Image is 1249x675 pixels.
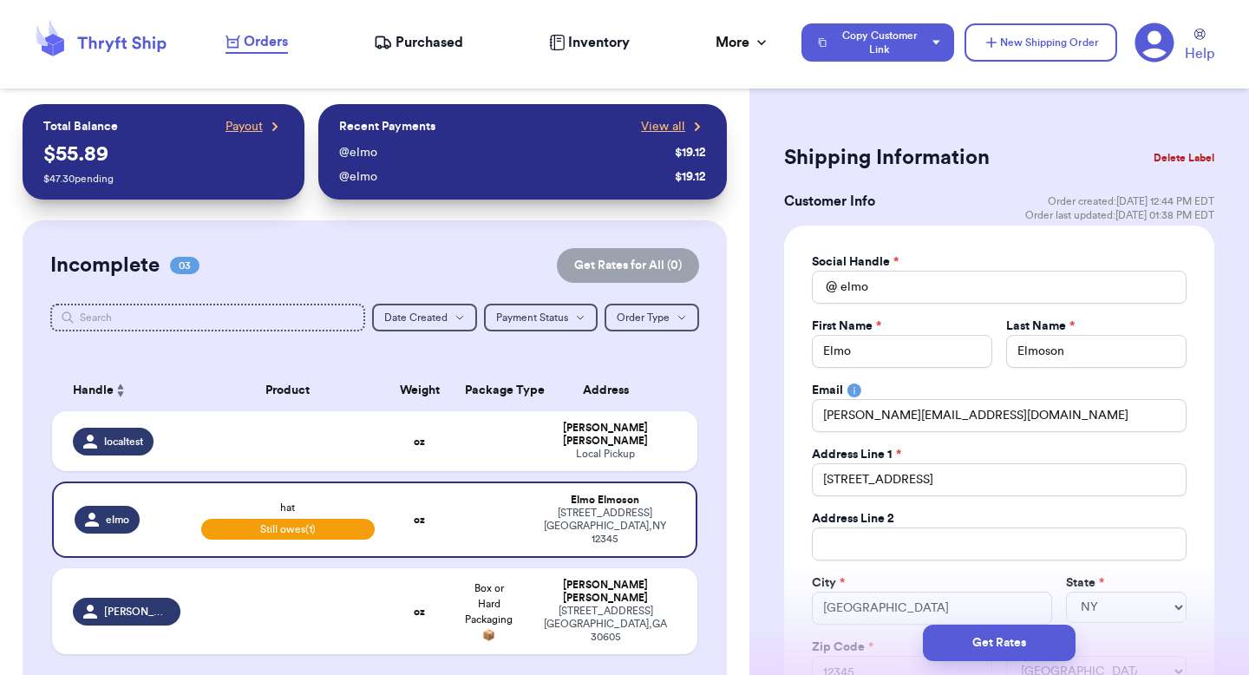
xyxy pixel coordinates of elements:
label: Social Handle [812,253,899,271]
a: Purchased [374,32,463,53]
th: Address [524,370,697,411]
a: View all [641,118,706,135]
div: @ elmo [339,168,668,186]
span: elmo [106,513,129,527]
p: Recent Payments [339,118,435,135]
span: Order Type [617,312,670,323]
strong: oz [414,514,425,525]
span: 03 [170,257,199,274]
strong: oz [414,436,425,447]
div: $ 19.12 [675,168,706,186]
button: Payment Status [484,304,598,331]
label: Address Line 1 [812,446,901,463]
span: Help [1185,43,1214,64]
a: Inventory [549,32,630,53]
span: Order last updated: [DATE] 01:38 PM EDT [1025,208,1214,222]
label: Address Line 2 [812,510,894,528]
input: Search [50,304,365,331]
button: Order Type [605,304,699,331]
span: localtest [104,435,143,449]
div: @ elmo [339,144,668,161]
button: Get Rates [923,625,1076,661]
th: Product [191,370,385,411]
span: Payout [226,118,263,135]
h2: Incomplete [50,252,160,279]
div: More [716,32,770,53]
span: Date Created [384,312,448,323]
h2: Shipping Information [784,144,990,172]
th: Package Type [454,370,524,411]
th: Weight [385,370,454,411]
label: Last Name [1006,318,1075,335]
a: Payout [226,118,284,135]
button: Get Rates for All (0) [557,248,699,283]
div: Local Pickup [534,448,677,461]
span: hat [280,502,295,513]
a: Help [1185,29,1214,64]
span: Handle [73,382,114,400]
label: First Name [812,318,881,335]
button: Delete Label [1147,139,1221,177]
div: [STREET_ADDRESS] [GEOGRAPHIC_DATA] , NY 12345 [534,507,675,546]
span: Inventory [568,32,630,53]
div: [PERSON_NAME] [PERSON_NAME] [534,579,677,605]
label: Email [812,382,843,399]
span: Box or Hard Packaging 📦 [465,583,513,640]
span: Still owes (1) [201,519,375,540]
strong: oz [414,606,425,617]
p: Total Balance [43,118,118,135]
button: Copy Customer Link [801,23,954,62]
div: Elmo Elmoson [534,494,675,507]
div: [PERSON_NAME] [PERSON_NAME] [534,422,677,448]
a: Orders [226,31,288,54]
div: @ [812,271,837,304]
span: Orders [244,31,288,52]
p: $ 47.30 pending [43,172,284,186]
div: [STREET_ADDRESS] [GEOGRAPHIC_DATA] , GA 30605 [534,605,677,644]
label: City [812,574,845,592]
span: [PERSON_NAME] [104,605,170,619]
h3: Customer Info [784,191,875,212]
p: $ 55.89 [43,141,284,168]
span: Purchased [396,32,463,53]
label: State [1066,574,1104,592]
div: $ 19.12 [675,144,706,161]
button: New Shipping Order [965,23,1117,62]
button: Date Created [372,304,477,331]
button: Sort ascending [114,380,128,401]
span: Order created: [DATE] 12:44 PM EDT [1048,194,1214,208]
span: Payment Status [496,312,568,323]
span: View all [641,118,685,135]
